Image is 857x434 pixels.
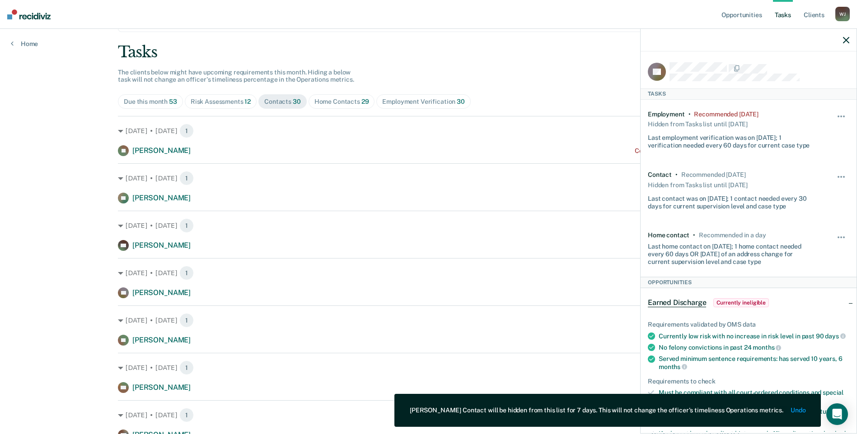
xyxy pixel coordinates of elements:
[825,332,845,340] span: days
[361,98,369,105] span: 29
[659,355,849,370] div: Served minimum sentence requirements: has served 10 years, 6
[648,130,816,149] div: Last employment verification was on [DATE]; 1 verification needed every 60 days for current case ...
[264,98,301,106] div: Contacts
[11,40,38,48] a: Home
[179,313,194,328] span: 1
[132,241,191,249] span: [PERSON_NAME]
[179,408,194,422] span: 1
[118,124,739,138] div: [DATE] • [DATE]
[179,124,194,138] span: 1
[648,118,748,130] div: Hidden from Tasks list until [DATE]
[659,389,849,404] div: Must be compliant with all court-ordered conditions and special
[753,344,781,351] span: months
[641,88,857,99] div: Tasks
[132,194,191,202] span: [PERSON_NAME]
[648,191,816,210] div: Last contact was on [DATE]; 1 contact needed every 30 days for current supervision level and case...
[648,171,672,179] div: Contact
[132,288,191,297] span: [PERSON_NAME]
[659,332,849,340] div: Currently low risk with no increase in risk level in past 90
[635,147,739,155] div: Contact recommended a month ago
[169,98,177,105] span: 53
[648,298,706,307] span: Earned Discharge
[118,266,739,280] div: [DATE] • [DATE]
[648,321,849,328] div: Requirements validated by OMS data
[457,98,465,105] span: 30
[179,360,194,375] span: 1
[681,171,745,179] div: Recommended 15 days ago
[118,313,739,328] div: [DATE] • [DATE]
[179,266,194,280] span: 1
[648,111,685,118] div: Employment
[410,406,783,414] div: [PERSON_NAME] Contact will be hidden from this list for 7 days. This will not change the officer'...
[835,7,850,21] div: W J
[694,111,758,118] div: Recommended 24 days ago
[314,98,369,106] div: Home Contacts
[132,146,191,155] span: [PERSON_NAME]
[191,98,251,106] div: Risk Assessments
[648,239,816,265] div: Last home contact on [DATE]; 1 home contact needed every 60 days OR [DATE] of an address change f...
[791,406,805,414] button: Undo
[641,277,857,288] div: Opportunities
[244,98,251,105] span: 12
[641,288,857,317] div: Earned DischargeCurrently ineligible
[118,43,739,61] div: Tasks
[124,98,177,106] div: Due this month
[648,179,748,191] div: Hidden from Tasks list until [DATE]
[713,298,769,307] span: Currently ineligible
[132,336,191,344] span: [PERSON_NAME]
[118,360,739,375] div: [DATE] • [DATE]
[659,343,849,351] div: No felony convictions in past 24
[648,378,849,385] div: Requirements to check
[648,231,689,239] div: Home contact
[132,383,191,392] span: [PERSON_NAME]
[118,69,354,83] span: The clients below might have upcoming requirements this month. Hiding a below task will not chang...
[699,231,766,239] div: Recommended in a day
[826,403,848,425] div: Open Intercom Messenger
[675,171,678,179] div: •
[293,98,301,105] span: 30
[7,9,51,19] img: Recidiviz
[688,111,691,118] div: •
[382,98,464,106] div: Employment Verification
[118,171,739,185] div: [DATE] • [DATE]
[118,408,739,422] div: [DATE] • [DATE]
[659,363,687,370] span: months
[179,218,194,233] span: 1
[693,231,695,239] div: •
[179,171,194,185] span: 1
[118,218,739,233] div: [DATE] • [DATE]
